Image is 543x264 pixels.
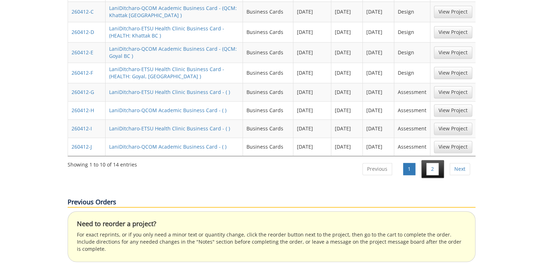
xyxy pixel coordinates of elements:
td: [DATE] [331,83,363,101]
td: [DATE] [363,119,394,138]
td: [DATE] [293,63,331,83]
td: [DATE] [331,138,363,156]
td: [DATE] [293,138,331,156]
td: [DATE] [363,1,394,22]
td: Design [394,1,430,22]
a: 260412-C [72,8,94,15]
td: Business Cards [243,63,293,83]
a: 260412-E [72,49,93,56]
a: LaniDitcharo-ETSU Health Clinic Business Card - ( ) [109,89,230,95]
a: View Project [434,46,472,59]
a: 260412-H [72,107,94,114]
td: Assessment [394,101,430,119]
a: View Project [434,67,472,79]
a: View Project [434,141,472,153]
td: [DATE] [331,1,363,22]
td: Business Cards [243,138,293,156]
td: Business Cards [243,22,293,42]
td: Assessment [394,83,430,101]
a: LaniDitcharo-QCOM Academic Business Card - ( ) [109,107,226,114]
a: LaniDitcharo-ETSU Health Clinic Business Card - (HEALTH: Khattak BC ) [109,25,224,39]
td: Business Cards [243,42,293,63]
a: 260412-G [72,89,94,95]
a: LaniDitcharo-ETSU Health Clinic Business Card - (HEALTH: Goyal, [GEOGRAPHIC_DATA] ) [109,66,224,80]
a: LaniDitcharo-QCOM Academic Business Card - (QCM: Goyal BC ) [109,45,237,59]
a: Next [450,163,470,175]
td: Design [394,63,430,83]
td: Business Cards [243,101,293,119]
td: Design [394,22,430,42]
a: 260412-J [72,143,92,150]
div: Showing 1 to 10 of 14 entries [68,158,137,168]
td: [DATE] [293,101,331,119]
a: 260412-D [72,29,94,35]
td: Assessment [394,138,430,156]
a: LaniDitcharo-QCOM Academic Business Card - (QCM: Khattak [GEOGRAPHIC_DATA] ) [109,5,237,19]
a: View Project [434,6,472,18]
td: [DATE] [331,22,363,42]
a: Previous [362,163,392,175]
a: 2 [426,163,439,175]
td: [DATE] [363,42,394,63]
a: LaniDitcharo-ETSU Health Clinic Business Card - ( ) [109,125,230,132]
h4: Need to reorder a project? [77,220,466,228]
a: View Project [434,26,472,38]
p: Previous Orders [68,198,475,208]
td: [DATE] [331,42,363,63]
td: [DATE] [293,119,331,138]
td: [DATE] [363,101,394,119]
a: View Project [434,123,472,135]
a: View Project [434,104,472,116]
td: [DATE] [363,138,394,156]
td: [DATE] [363,63,394,83]
td: Business Cards [243,83,293,101]
td: [DATE] [363,83,394,101]
td: Design [394,42,430,63]
td: [DATE] [331,63,363,83]
p: For exact reprints, or if you only need a minor text or quantity change, click the reorder button... [77,231,466,253]
td: [DATE] [363,22,394,42]
a: LaniDitcharo-QCOM Academic Business Card - ( ) [109,143,226,150]
td: Business Cards [243,119,293,138]
td: [DATE] [293,83,331,101]
td: Assessment [394,119,430,138]
td: [DATE] [293,42,331,63]
a: 1 [403,163,415,175]
td: [DATE] [331,101,363,119]
a: View Project [434,86,472,98]
td: [DATE] [293,22,331,42]
td: [DATE] [331,119,363,138]
td: Business Cards [243,1,293,22]
a: 260412-I [72,125,92,132]
a: 260412-F [72,69,93,76]
td: [DATE] [293,1,331,22]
